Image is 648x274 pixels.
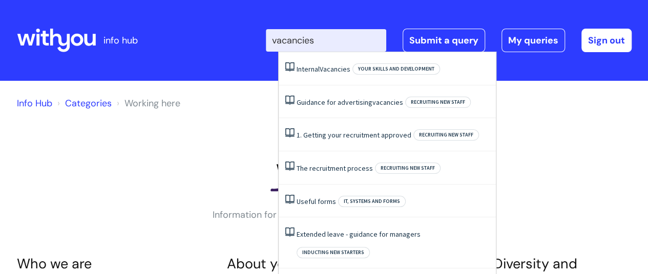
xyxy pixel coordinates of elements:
span: Your skills and development [352,63,440,75]
li: Working here [114,95,180,111]
a: Useful forms [297,197,336,206]
a: The recruitment process [297,164,373,173]
div: | - [266,29,632,52]
a: Info Hub [17,97,52,109]
li: Solution home [55,95,112,111]
a: Categories [65,97,112,109]
span: vacancies [372,98,403,107]
a: About you [226,255,292,272]
span: Recruiting new staff [413,129,479,141]
p: Information for all staff on how we work at With You. [171,207,478,223]
h1: Working here [17,161,632,179]
span: Recruiting new staff [375,163,441,174]
p: info hub [103,32,138,49]
a: Sign out [581,29,632,52]
a: Who we are [17,255,92,272]
span: Recruiting new staff [405,97,471,108]
a: My queries [501,29,565,52]
a: 1. Getting your recruitment approved [297,130,411,140]
a: Extended leave - guidance for managers [297,230,421,239]
span: Inducting new starters [297,247,370,258]
a: Guidance for advertisingvacancies [297,98,403,107]
span: Vacancies [320,64,350,74]
a: InternalVacancies [297,64,350,74]
input: Search [266,29,386,52]
a: Submit a query [403,29,485,52]
span: IT, systems and forms [338,196,406,207]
